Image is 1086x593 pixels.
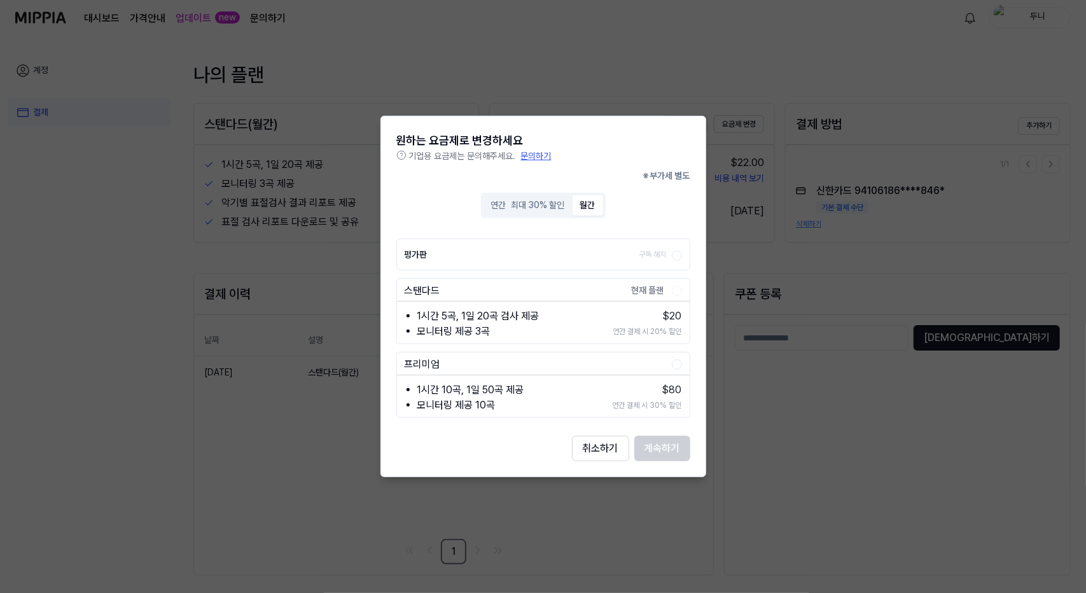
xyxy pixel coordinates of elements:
li: 모니터링 제공 10곡 [417,398,595,413]
li: $ 80 [613,382,682,398]
li: $ 20 [613,309,682,324]
li: 연간 결제 시 30% 할인 [613,398,682,413]
li: 1시간 5곡, 1일 20곡 검사 제공 [417,309,595,324]
div: 연간 [491,199,506,212]
div: 현재 플랜 [627,283,667,298]
li: 모니터링 제공 3곡 [417,324,595,339]
div: 원하는 요금제로 변경하세요 [396,132,690,150]
p: 기업용 요금제는 문의해주세요. [409,150,516,163]
p: ※ 부가세 별도 [643,170,690,183]
div: 최대 30% 할인 [512,199,565,212]
div: 프리미엄 [405,357,440,372]
div: 스탠다드 [405,283,440,298]
button: 월간 [573,195,603,216]
li: 연간 결제 시 20% 할인 [613,324,682,339]
button: 취소하기 [572,436,629,461]
div: 구독 해지 [639,239,667,270]
p: 문의하기 [521,150,552,163]
li: 1시간 10곡, 1일 50곡 제공 [417,382,595,398]
label: 평가판 [405,239,672,270]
